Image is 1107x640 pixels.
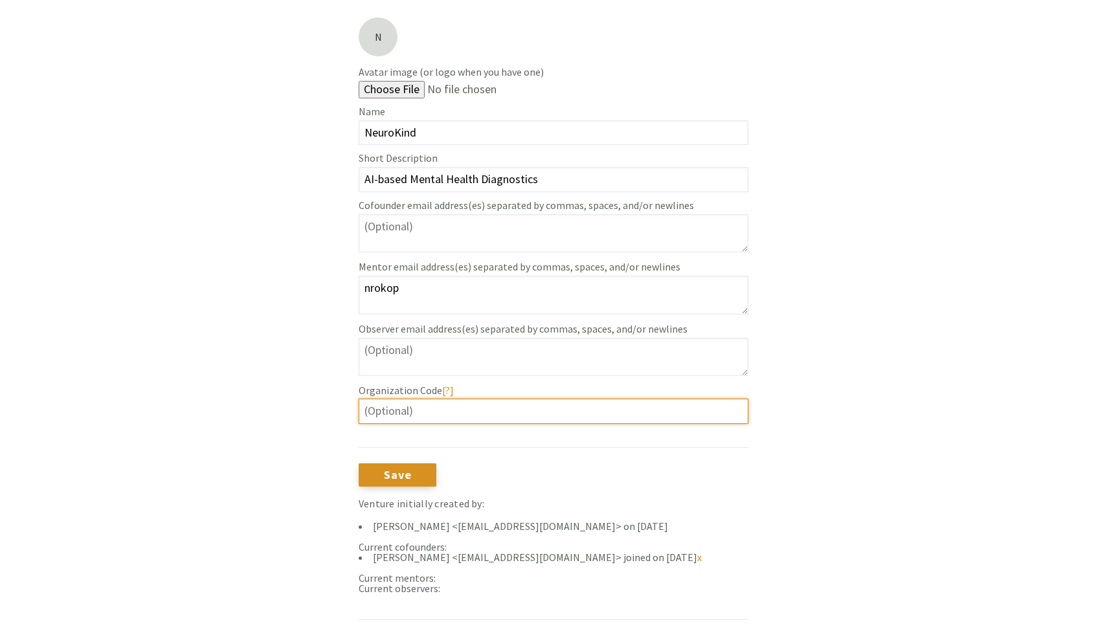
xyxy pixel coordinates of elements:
input: e.g. Project X [359,120,748,146]
input: (Optional) [359,399,748,424]
li: [PERSON_NAME] <[EMAIL_ADDRESS][DOMAIN_NAME]> on [DATE] [359,521,748,531]
input: e.g. An Augmented Reality App for Astronauts [359,167,748,192]
label: Organization Code [359,385,748,395]
a: [?] [442,384,454,397]
a: N [359,17,397,56]
label: Name [359,106,748,116]
strong: Venture initially created by: [359,497,484,510]
label: Observer email address(es) separated by commas, spaces, and/or newlines [359,324,748,334]
label: Mentor email address(es) separated by commas, spaces, and/or newlines [359,261,748,272]
form: Current cofounders: Current mentors: Current observers: [359,17,748,593]
input: Save [359,463,436,487]
a: x [697,551,702,564]
label: Short Description [359,153,748,163]
li: [PERSON_NAME] <[EMAIL_ADDRESS][DOMAIN_NAME]> joined on [DATE] [359,552,748,562]
label: Cofounder email address(es) separated by commas, spaces, and/or newlines [359,200,748,210]
label: Avatar image (or logo when you have one) [359,67,748,77]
